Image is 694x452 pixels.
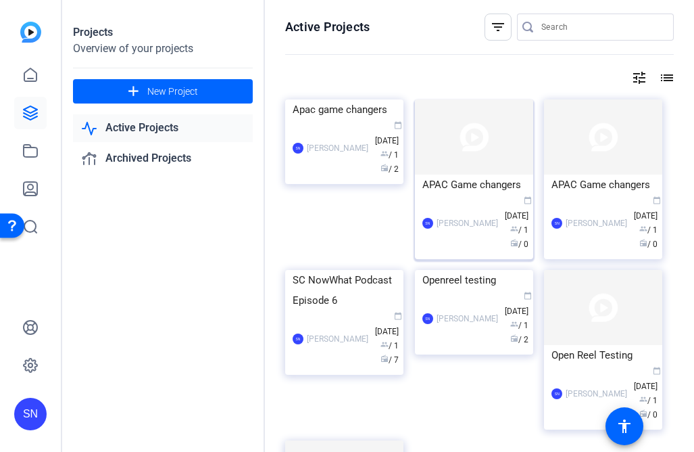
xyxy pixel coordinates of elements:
[541,19,663,35] input: Search
[422,175,526,195] div: APAC Game changers
[510,240,528,249] span: / 0
[639,410,658,420] span: / 0
[293,143,303,154] div: SN
[510,321,528,330] span: / 1
[422,270,526,290] div: Openreel testing
[147,85,198,99] span: New Project
[505,197,532,221] span: [DATE]
[653,367,661,375] span: calendar_today
[566,387,627,401] div: [PERSON_NAME]
[73,41,253,57] div: Overview of your projects
[510,225,518,233] span: group
[20,22,41,43] img: blue-gradient.svg
[551,345,655,365] div: Open Reel Testing
[380,150,389,158] span: group
[73,145,253,173] a: Archived Projects
[125,83,142,100] mat-icon: add
[510,225,528,235] span: / 1
[510,335,528,344] span: / 2
[524,196,532,204] span: calendar_today
[490,19,506,35] mat-icon: filter_list
[510,320,518,328] span: group
[634,197,661,221] span: [DATE]
[437,217,498,230] div: [PERSON_NAME]
[380,355,399,365] span: / 7
[422,218,433,229] div: SN
[653,196,661,204] span: calendar_today
[307,332,368,346] div: [PERSON_NAME]
[307,141,368,155] div: [PERSON_NAME]
[551,388,562,399] div: SN
[551,218,562,229] div: SN
[639,395,647,403] span: group
[14,398,47,430] div: SN
[634,367,661,391] span: [DATE]
[639,409,647,417] span: radio
[551,175,655,195] div: APAC Game changers
[616,418,633,434] mat-icon: accessibility
[631,70,647,86] mat-icon: tune
[293,99,396,120] div: Apac game changers
[639,239,647,247] span: radio
[293,334,303,344] div: SN
[510,334,518,342] span: radio
[639,225,658,235] span: / 1
[293,270,396,311] div: SC NowWhat Podcast Episode 6
[380,150,399,160] span: / 1
[639,225,647,233] span: group
[437,312,498,325] div: [PERSON_NAME]
[380,164,399,174] span: / 2
[658,70,674,86] mat-icon: list
[524,292,532,300] span: calendar_today
[73,24,253,41] div: Projects
[380,164,389,172] span: radio
[510,239,518,247] span: radio
[394,312,402,320] span: calendar_today
[566,217,627,230] div: [PERSON_NAME]
[380,340,389,348] span: group
[394,121,402,129] span: calendar_today
[73,79,253,104] button: New Project
[73,114,253,142] a: Active Projects
[285,19,370,35] h1: Active Projects
[639,396,658,405] span: / 1
[380,355,389,363] span: radio
[422,313,433,324] div: SN
[639,240,658,249] span: / 0
[380,341,399,351] span: / 1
